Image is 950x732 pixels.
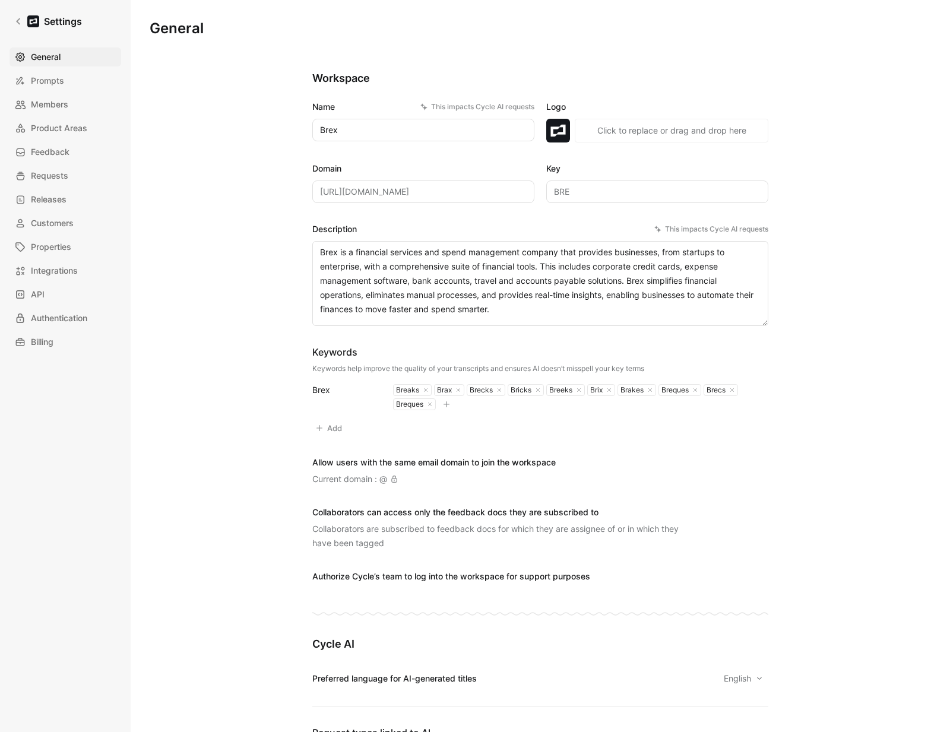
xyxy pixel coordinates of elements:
div: Breeks [547,385,572,395]
a: Authentication [9,309,121,328]
a: Requests [9,166,121,185]
h1: Settings [44,14,82,28]
h1: General [150,19,204,38]
div: Preferred language for AI-generated titles [312,671,477,686]
a: Feedback [9,142,121,161]
button: English [718,670,768,687]
a: API [9,285,121,304]
div: Current domain : @ [312,472,398,486]
textarea: Brex is a financial services and spend management company that provides businesses, from startups... [312,241,768,326]
a: General [9,47,121,66]
input: Some placeholder [312,180,534,203]
a: Prompts [9,71,121,90]
div: Bricks [508,385,531,395]
button: Click to replace or drag and drop here [575,119,768,142]
div: Breaks [394,385,419,395]
div: Allow users with the same email domain to join the workspace [312,455,556,470]
a: Billing [9,332,121,351]
span: English [724,671,753,686]
span: Prompts [31,74,64,88]
span: Customers [31,216,74,230]
div: Breques [659,385,689,395]
span: Authentication [31,311,87,325]
label: Name [312,100,534,114]
a: Members [9,95,121,114]
span: Releases [31,192,66,207]
button: Add [312,420,347,436]
div: Brecks [467,385,493,395]
img: logo [546,119,570,142]
label: Key [546,161,768,176]
div: Collaborators can access only the feedback docs they are subscribed to [312,505,692,519]
div: This impacts Cycle AI requests [654,223,768,235]
div: Keywords [312,345,644,359]
h2: Workspace [312,71,768,85]
span: Integrations [31,264,78,278]
label: Description [312,222,768,236]
div: Keywords help improve the quality of your transcripts and ensures AI doesn’t misspell your key terms [312,364,644,373]
span: General [31,50,61,64]
span: Properties [31,240,71,254]
span: Feedback [31,145,69,159]
span: API [31,287,45,302]
div: Breques [394,400,423,409]
div: Authorize Cycle’s team to log into the workspace for support purposes [312,569,590,584]
label: Domain [312,161,534,176]
div: Brakes [618,385,644,395]
h2: Cycle AI [312,637,768,651]
div: Brix [588,385,603,395]
div: This impacts Cycle AI requests [420,101,534,113]
a: Integrations [9,261,121,280]
a: Customers [9,214,121,233]
span: Product Areas [31,121,87,135]
div: Brecs [704,385,726,395]
span: Members [31,97,68,112]
div: Brax [435,385,452,395]
span: Billing [31,335,53,349]
a: Settings [9,9,87,33]
a: Releases [9,190,121,209]
div: Brex [312,383,379,397]
a: Properties [9,237,121,256]
span: Requests [31,169,68,183]
div: Collaborators are subscribed to feedback docs for which they are assignee of or in which they hav... [312,522,692,550]
label: Logo [546,100,768,114]
a: Product Areas [9,119,121,138]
